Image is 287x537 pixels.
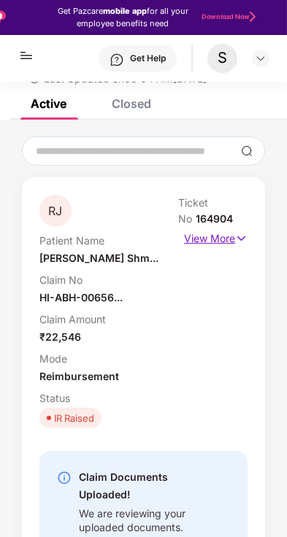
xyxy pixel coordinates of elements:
span: 164904 [196,212,233,225]
div: IR Raised [54,411,94,425]
img: svg+xml;base64,PHN2ZyBpZD0iU2VhcmNoLTMyeDMyIiB4bWxucz0iaHR0cDovL3d3dy53My5vcmcvMjAwMC9zdmciIHdpZH... [241,145,253,157]
div: Get Pazcare for all your employee benefits need [52,5,194,31]
span: Ticket No [178,196,208,225]
p: Claim Amount [39,313,158,325]
p: Patient Name [39,234,158,247]
div: S [207,44,237,72]
span: RJ [49,205,63,217]
img: svg+xml;base64,PHN2ZyBpZD0iSW5mby0yMHgyMCIgeG1sbnM9Imh0dHA6Ly93d3cudzMub3JnLzIwMDAvc3ZnIiB3aWR0aD... [57,471,72,485]
span: ₹22,546 [39,331,81,343]
div: Claim Documents Uploaded! [79,468,202,503]
span: [PERSON_NAME] Shm... [39,252,158,264]
img: svg+xml;base64,PHN2ZyBpZD0iSGVscC0zMngzMiIgeG1sbnM9Imh0dHA6Ly93d3cudzMub3JnLzIwMDAvc3ZnIiB3aWR0aD... [110,53,124,67]
p: Status [39,392,158,404]
img: svg+xml;base64,PHN2ZyB4bWxucz0iaHR0cDovL3d3dy53My5vcmcvMjAwMC9zdmciIHdpZHRoPSIxNyIgaGVpZ2h0PSIxNy... [235,231,248,247]
p: View More [184,227,248,247]
div: Get Help [130,53,166,64]
strong: mobile app [103,6,147,16]
span: HI-ABH-00656... [39,291,123,304]
span: Reimbursement [39,370,119,382]
p: Claim No [39,274,158,286]
img: Stroke [250,10,256,23]
div: Active [31,96,66,111]
p: Mode [39,352,158,365]
img: hamburger [18,35,35,64]
div: Closed [112,96,151,111]
img: svg+xml;base64,PHN2ZyBpZD0iRHJvcGRvd24tMzJ4MzIiIHhtbG5zPSJodHRwOi8vd3d3LnczLm9yZy8yMDAwL3N2ZyIgd2... [255,53,267,64]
